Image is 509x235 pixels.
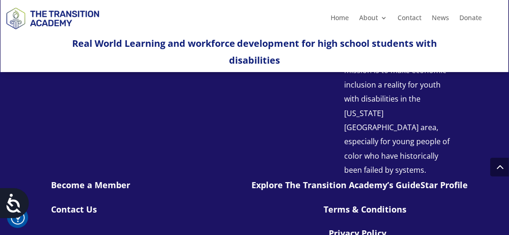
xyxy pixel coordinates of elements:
span: Real World Learning and workforce development for high school students with disabilities [72,37,437,66]
a: Logo-Noticias [2,28,103,37]
a: Become a Member [51,179,130,191]
a: Home [331,15,349,25]
a: Terms & Conditions [324,204,406,215]
a: Contact Us [51,204,97,215]
a: About [360,15,388,25]
a: News [432,15,450,25]
img: TTA Brand_TTA Primary Logo_Horizontal_Light BG [2,1,103,35]
a: Explore The Transition Academy’s GuideStar Profile [251,179,468,191]
a: Donate [460,15,482,25]
a: Contact [398,15,422,25]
